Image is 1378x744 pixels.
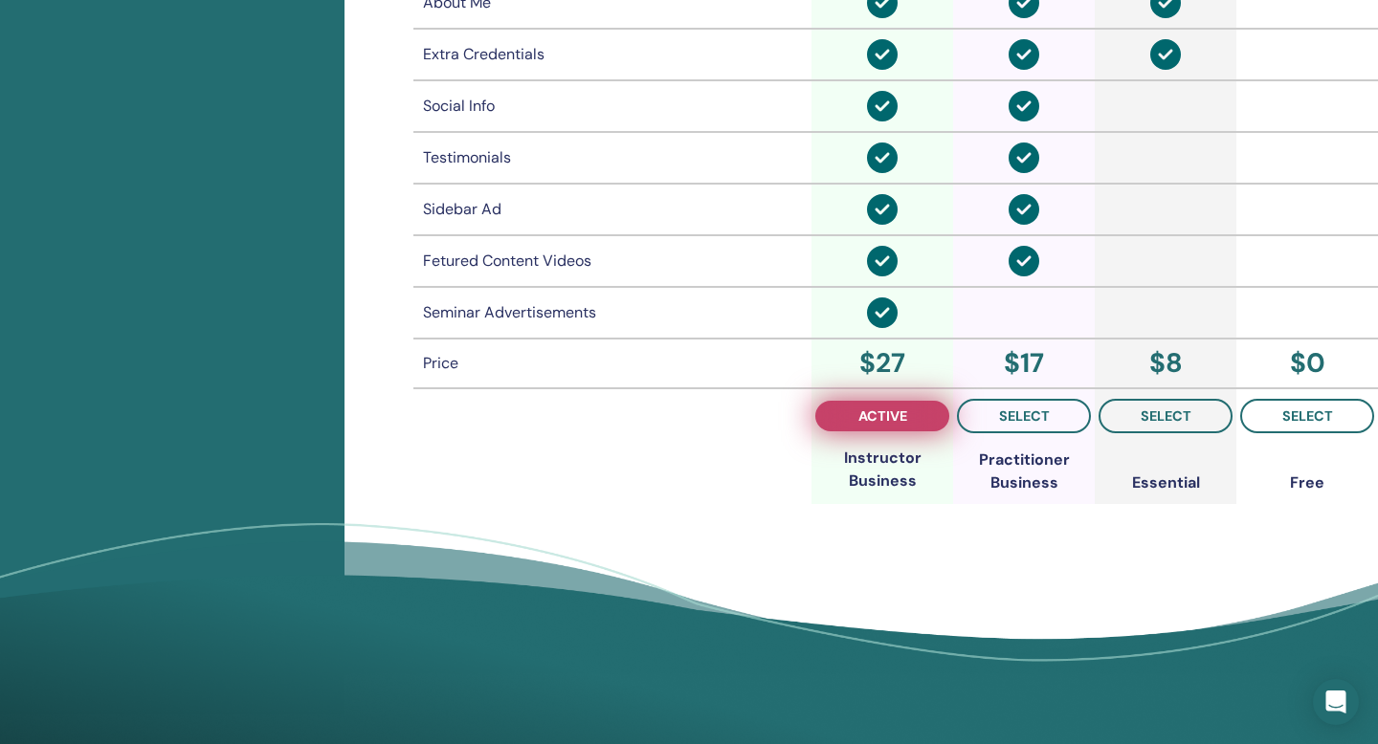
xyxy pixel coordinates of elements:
[1009,39,1039,70] img: circle-check-solid.svg
[1150,39,1181,70] img: circle-check-solid.svg
[1009,91,1039,121] img: circle-check-solid.svg
[1009,194,1039,225] img: circle-check-solid.svg
[811,447,953,492] div: Instructor Business
[423,301,802,324] div: Seminar Advertisements
[1132,471,1200,494] div: Essential
[957,343,1091,383] div: $ 17
[1009,142,1039,173] img: circle-check-solid.svg
[867,246,898,276] img: circle-check-solid.svg
[1009,246,1039,276] img: circle-check-solid.svg
[423,250,802,273] div: Fetured Content Videos
[423,146,802,169] div: Testimonials
[1313,679,1359,725] div: Open Intercom Messenger
[867,142,898,173] img: circle-check-solid.svg
[423,43,802,66] div: Extra Credentials
[957,399,1091,433] button: select
[1141,407,1191,425] span: select
[815,401,949,431] button: active
[423,352,802,375] div: Price
[1240,399,1374,433] button: select
[1240,343,1374,383] div: $ 0
[423,198,802,221] div: Sidebar Ad
[1099,343,1233,383] div: $ 8
[423,95,802,118] div: Social Info
[1290,471,1324,494] div: Free
[1282,407,1333,425] span: select
[815,343,949,383] div: $ 27
[867,91,898,121] img: circle-check-solid.svg
[953,449,1095,494] div: Practitioner Business
[867,39,898,70] img: circle-check-solid.svg
[999,407,1050,425] span: select
[867,194,898,225] img: circle-check-solid.svg
[1099,399,1233,433] button: select
[858,408,907,424] span: active
[867,297,898,328] img: circle-check-solid.svg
